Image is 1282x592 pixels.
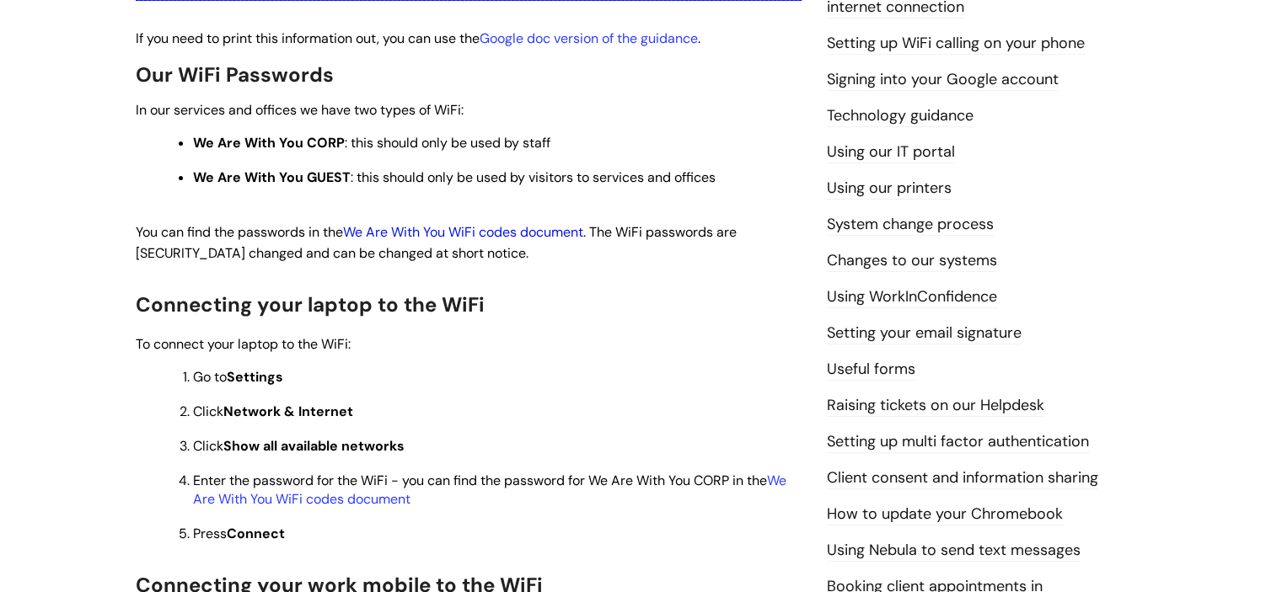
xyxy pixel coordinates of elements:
[827,395,1044,417] a: Raising tickets on our Helpdesk
[227,525,285,542] strong: Connect
[136,291,485,317] span: Connecting your laptop to the WiFi
[827,178,952,200] a: Using our printers
[827,504,1063,525] a: How to update your Chromebook
[193,134,550,152] span: : this should only be used by staff
[193,168,351,186] strong: We Are With You GUEST
[827,214,994,236] a: System change process
[827,250,997,272] a: Changes to our systems
[827,323,1022,344] a: Setting your email signature
[827,286,997,308] a: Using WorkInConfidence
[193,525,285,542] span: Press
[136,223,737,262] span: You can find the passwords in the . The WiFi passwords are [SECURITY_DATA] changed and can be cha...
[193,472,786,508] a: We Are With You WiFi codes document
[193,168,716,186] span: : this should only be used by visitors to services and offices
[827,105,974,127] a: Technology guidance
[136,29,700,47] span: If you need to print this information out, you can use the .
[827,69,1059,91] a: Signing into your Google account
[136,61,334,88] span: Our WiFi Passwords
[193,437,405,455] span: Click
[223,403,353,420] strong: Network & Internet
[827,467,1098,489] a: Client consent and information sharing
[827,33,1085,55] a: Setting up WiFi calling on your phone
[227,368,283,386] strong: Settings
[827,431,1089,453] a: Setting up multi factor authentication
[827,359,915,381] a: Useful forms
[827,540,1081,562] a: Using Nebula to send text messages
[193,472,786,508] span: Enter the password for the WiFi - you can find the password for We Are With You CORP in the
[827,141,955,163] a: Using our IT portal
[136,335,351,353] span: To connect your laptop to the WiFi:
[223,437,405,455] strong: Show all available networks
[193,368,283,386] span: Go to
[136,101,464,119] span: In our services and offices we have two types of WiFi:
[193,134,345,152] strong: We Are With You CORP
[480,29,698,47] a: Google doc version of the guidance
[193,403,353,420] span: Click
[343,223,583,241] a: We Are With You WiFi codes document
